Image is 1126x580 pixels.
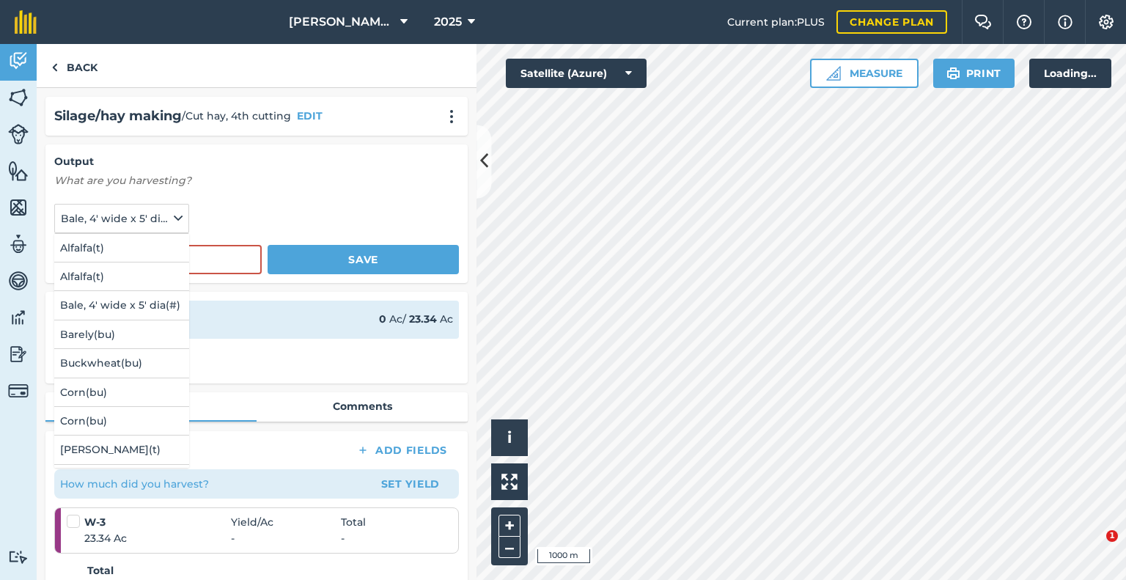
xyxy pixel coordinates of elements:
img: Two speech bubbles overlapping with the left bubble in the forefront [974,15,992,29]
h4: Output [54,153,459,169]
img: svg+xml;base64,PD94bWwgdmVyc2lvbj0iMS4wIiBlbmNvZGluZz0idXRmLTgiPz4KPCEtLSBHZW5lcmF0b3I6IEFkb2JlIE... [8,550,29,564]
strong: 0 [379,312,386,326]
img: svg+xml;base64,PHN2ZyB4bWxucz0iaHR0cDovL3d3dy53My5vcmcvMjAwMC9zdmciIHdpZHRoPSIxNyIgaGVpZ2h0PSIxNy... [1058,13,1072,31]
span: i [507,428,512,447]
img: svg+xml;base64,PD94bWwgdmVyc2lvbj0iMS4wIiBlbmNvZGluZz0idXRmLTgiPz4KPCEtLSBHZW5lcmF0b3I6IEFkb2JlIE... [8,233,29,255]
iframe: Intercom live chat [1076,530,1111,565]
span: - [341,530,345,546]
span: Current plan : PLUS [727,14,825,30]
img: svg+xml;base64,PHN2ZyB4bWxucz0iaHR0cDovL3d3dy53My5vcmcvMjAwMC9zdmciIHdpZHRoPSI1NiIgaGVpZ2h0PSI2MC... [8,197,29,219]
button: Alfalfa(t) [54,263,189,290]
img: svg+xml;base64,PD94bWwgdmVyc2lvbj0iMS4wIiBlbmNvZGluZz0idXRmLTgiPz4KPCEtLSBHZW5lcmF0b3I6IEFkb2JlIE... [8,306,29,328]
button: Bale, 4' wide x 5' dia(#) [54,291,189,319]
img: fieldmargin Logo [15,10,37,34]
em: What are you harvesting? [54,174,191,187]
a: Comments [257,392,468,420]
h2: Silage/hay making [54,106,182,127]
img: svg+xml;base64,PD94bWwgdmVyc2lvbj0iMS4wIiBlbmNvZGluZz0idXRmLTgiPz4KPCEtLSBHZW5lcmF0b3I6IEFkb2JlIE... [8,270,29,292]
img: svg+xml;base64,PHN2ZyB4bWxucz0iaHR0cDovL3d3dy53My5vcmcvMjAwMC9zdmciIHdpZHRoPSI1NiIgaGVpZ2h0PSI2MC... [8,87,29,109]
button: i [491,419,528,456]
span: 2025 [434,13,462,31]
span: - [231,530,341,546]
button: Satellite (Azure) [506,59,647,88]
span: 1 [1106,530,1118,542]
img: A cog icon [1097,15,1115,29]
button: Bale, 4' wide x 5' dia(#) [54,204,189,233]
span: / Cut hay, 4th cutting [182,108,291,124]
button: Save [268,245,459,274]
button: Corn(bu) [54,378,189,406]
button: Alfalfa(t) [54,234,189,262]
button: Corn Snaplage(t) [54,465,189,493]
button: + [498,515,520,537]
div: Ac / Ac [379,311,453,327]
img: Four arrows, one pointing top left, one top right, one bottom right and the last bottom left [501,474,518,490]
a: Back [37,44,112,87]
img: svg+xml;base64,PHN2ZyB4bWxucz0iaHR0cDovL3d3dy53My5vcmcvMjAwMC9zdmciIHdpZHRoPSIyMCIgaGVpZ2h0PSIyNC... [443,109,460,124]
img: svg+xml;base64,PHN2ZyB4bWxucz0iaHR0cDovL3d3dy53My5vcmcvMjAwMC9zdmciIHdpZHRoPSI5IiBoZWlnaHQ9IjI0Ii... [51,59,58,76]
a: Info [45,392,257,420]
button: Buckwheat(bu) [54,349,189,377]
a: Change plan [836,10,947,34]
img: svg+xml;base64,PD94bWwgdmVyc2lvbj0iMS4wIiBlbmNvZGluZz0idXRmLTgiPz4KPCEtLSBHZW5lcmF0b3I6IEFkb2JlIE... [8,50,29,72]
p: How much did you harvest? [60,476,209,492]
img: svg+xml;base64,PD94bWwgdmVyc2lvbj0iMS4wIiBlbmNvZGluZz0idXRmLTgiPz4KPCEtLSBHZW5lcmF0b3I6IEFkb2JlIE... [8,124,29,144]
img: A question mark icon [1015,15,1033,29]
button: EDIT [297,108,323,124]
button: Add Fields [345,440,459,460]
button: Print [933,59,1015,88]
img: svg+xml;base64,PHN2ZyB4bWxucz0iaHR0cDovL3d3dy53My5vcmcvMjAwMC9zdmciIHdpZHRoPSIxOSIgaGVpZ2h0PSIyNC... [946,65,960,82]
button: Set Yield [368,472,453,496]
span: Bale, 4' wide x 5' dia ( # ) [61,210,171,227]
button: Barely(bu) [54,320,189,348]
img: svg+xml;base64,PHN2ZyB4bWxucz0iaHR0cDovL3d3dy53My5vcmcvMjAwMC9zdmciIHdpZHRoPSI1NiIgaGVpZ2h0PSI2MC... [8,160,29,182]
img: svg+xml;base64,PD94bWwgdmVyc2lvbj0iMS4wIiBlbmNvZGluZz0idXRmLTgiPz4KPCEtLSBHZW5lcmF0b3I6IEFkb2JlIE... [8,381,29,401]
button: Measure [810,59,919,88]
strong: 23.34 [409,312,437,326]
button: Corn(bu) [54,407,189,435]
span: Yield / Ac [231,514,341,530]
span: [PERSON_NAME] Farm [289,13,394,31]
span: Total [341,514,366,530]
strong: W-3 [84,514,231,530]
div: Loading... [1029,59,1111,88]
img: svg+xml;base64,PD94bWwgdmVyc2lvbj0iMS4wIiBlbmNvZGluZz0idXRmLTgiPz4KPCEtLSBHZW5lcmF0b3I6IEFkb2JlIE... [8,343,29,365]
button: [PERSON_NAME](t) [54,436,189,463]
strong: Total [87,562,114,579]
button: – [498,537,520,558]
span: 23.34 Ac [84,530,231,546]
img: Ruler icon [826,66,841,81]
